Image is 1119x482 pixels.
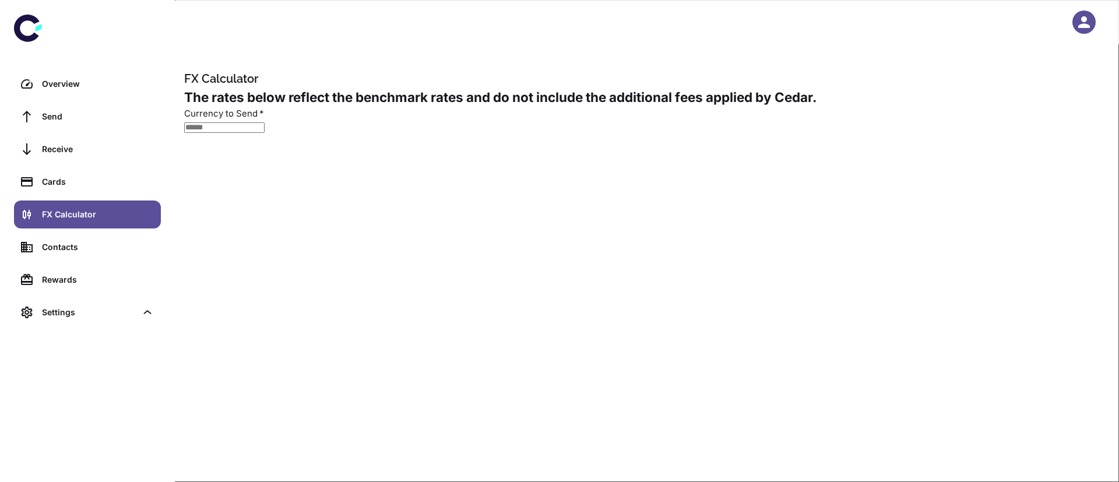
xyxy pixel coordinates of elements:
h1: FX Calculator [184,70,1110,87]
div: Send [42,110,154,123]
div: Overview [42,78,154,90]
div: Settings [42,306,136,319]
a: Rewards [14,266,161,294]
div: Receive [42,143,154,156]
div: Settings [14,298,161,326]
a: Contacts [14,233,161,261]
div: Contacts [42,241,154,254]
a: FX Calculator [14,200,161,228]
div: FX Calculator [42,208,154,221]
a: Receive [14,135,161,163]
a: Send [14,103,161,131]
a: Cards [14,168,161,196]
div: Cards [42,175,154,188]
label: Currency to Send [184,108,264,119]
div: Rewards [42,273,154,286]
h2: The rates below reflect the benchmark rates and do not include the additional fees applied by Cedar. [184,87,1110,107]
a: Overview [14,70,161,98]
